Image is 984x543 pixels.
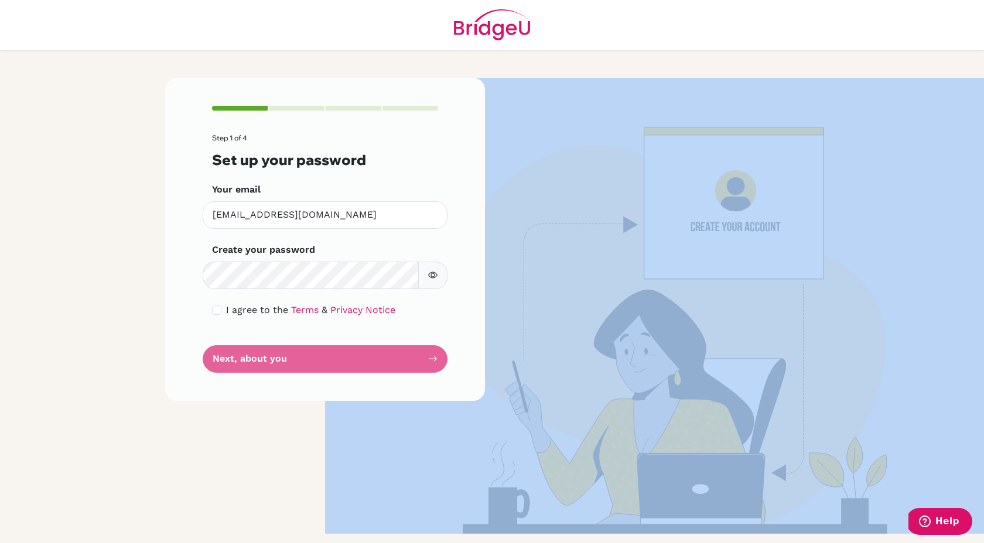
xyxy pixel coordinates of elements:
[212,133,247,142] span: Step 1 of 4
[226,304,288,315] span: I agree to the
[212,183,261,197] label: Your email
[330,304,395,315] a: Privacy Notice
[322,304,327,315] span: &
[212,152,438,169] h3: Set up your password
[212,243,315,257] label: Create your password
[203,201,447,229] input: Insert your email*
[908,508,972,537] iframe: Opens a widget where you can find more information
[291,304,319,315] a: Terms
